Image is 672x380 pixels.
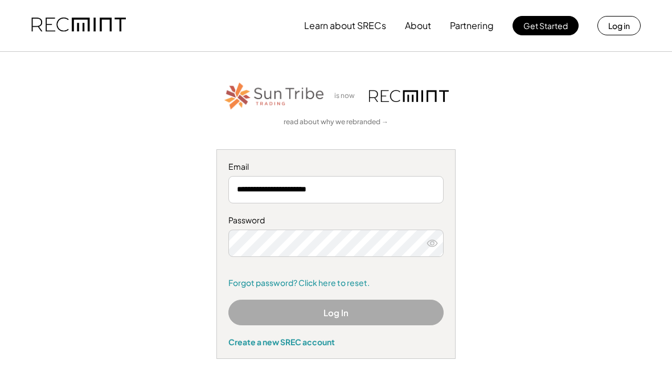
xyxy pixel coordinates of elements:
button: Partnering [450,14,494,37]
div: Create a new SREC account [228,337,444,347]
div: Password [228,215,444,226]
button: About [405,14,431,37]
a: Forgot password? Click here to reset. [228,277,444,289]
div: is now [331,91,363,101]
button: Log In [228,300,444,325]
button: Log in [597,16,641,35]
img: recmint-logotype%403x.png [369,90,449,102]
img: STT_Horizontal_Logo%2B-%2BColor.png [223,80,326,112]
a: read about why we rebranded → [284,117,388,127]
img: recmint-logotype%403x.png [31,6,126,45]
button: Learn about SRECs [304,14,386,37]
button: Get Started [513,16,579,35]
div: Email [228,161,444,173]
